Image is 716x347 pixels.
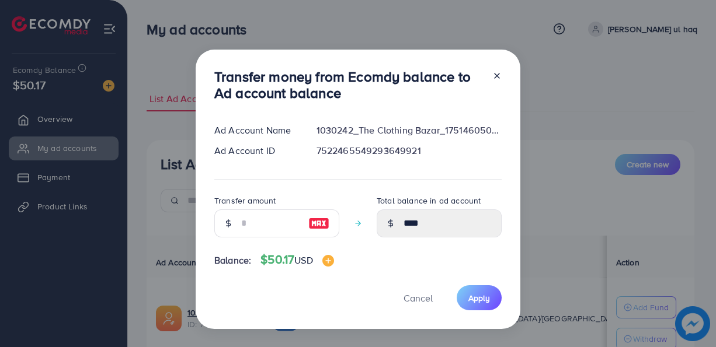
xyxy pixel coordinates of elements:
div: 1030242_The Clothing Bazar_1751460503875 [307,124,511,137]
img: image [322,255,334,267]
button: Cancel [389,285,447,310]
h3: Transfer money from Ecomdy balance to Ad account balance [214,68,483,102]
span: Balance: [214,254,251,267]
label: Total balance in ad account [377,195,481,206]
span: USD [294,254,312,267]
div: 7522465549293649921 [307,144,511,157]
span: Cancel [404,292,433,304]
h4: $50.17 [260,253,333,267]
div: Ad Account ID [205,144,307,157]
img: image [308,216,329,230]
button: Apply [457,285,502,310]
div: Ad Account Name [205,124,307,137]
span: Apply [468,292,490,304]
label: Transfer amount [214,195,276,206]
